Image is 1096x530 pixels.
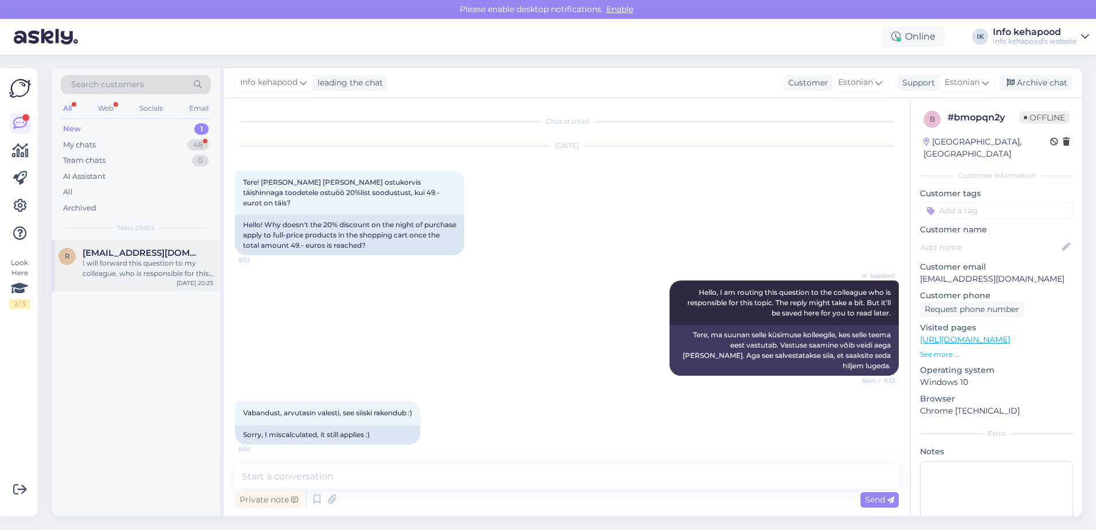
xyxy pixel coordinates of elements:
span: Tere! [PERSON_NAME] [PERSON_NAME] ostukorvis täishinnaga toodetele ostuöö 20%list soodustust, kui... [243,178,441,207]
span: Hello, I am routing this question to the colleague who is responsible for this topic. The reply m... [687,288,893,317]
p: Browser [920,393,1073,405]
span: 8:32 [238,256,281,264]
div: leading the chat [313,77,383,89]
p: Customer tags [920,188,1073,200]
span: Estonian [838,76,873,89]
span: Offline [1019,111,1070,124]
div: [GEOGRAPHIC_DATA], [GEOGRAPHIC_DATA] [923,136,1050,160]
span: New chats [118,223,154,233]
div: IK [972,29,988,45]
div: 1 [194,123,209,135]
p: Operating system [920,364,1073,376]
div: 0 [192,155,209,166]
p: Customer email [920,261,1073,273]
div: Socials [137,101,165,116]
p: Customer phone [920,290,1073,302]
div: Archived [63,202,96,214]
div: AI Assistant [63,171,105,182]
p: Notes [920,446,1073,458]
div: Info kehapood [993,28,1077,37]
span: Send [865,494,894,505]
div: Support [898,77,935,89]
input: Add a tag [920,202,1073,219]
div: Web [96,101,116,116]
div: Extra [920,428,1073,439]
span: raili.saarmas@gmail.com [83,248,202,258]
div: Team chats [63,155,105,166]
div: All [61,101,74,116]
img: Askly Logo [9,77,31,99]
span: Estonian [945,76,980,89]
div: Info kehapood's website [993,37,1077,46]
span: Seen ✓ 8:32 [852,376,895,385]
p: Visited pages [920,322,1073,334]
div: Chat started [235,116,899,127]
p: Chrome [TECHNICAL_ID] [920,405,1073,417]
div: [DATE] [235,141,899,151]
a: [URL][DOMAIN_NAME] [920,334,1010,345]
div: I will forward this question to my colleague, who is responsible for this. The reply will be here... [83,258,213,279]
div: Tere, ma suunan selle küsimuse kolleegile, kes selle teema eest vastutab. Vastuse saamine võib ve... [670,325,899,376]
div: Sorry, I miscalculated, it still applies :) [235,425,420,445]
p: Customer name [920,224,1073,236]
a: Info kehapoodInfo kehapood's website [993,28,1089,46]
div: Online [882,26,945,47]
div: Customer [784,77,828,89]
span: Info kehapood [240,76,298,89]
span: Search customers [71,79,144,91]
div: Private note [235,492,303,508]
span: r [65,252,70,260]
div: All [63,186,73,198]
span: b [930,115,935,123]
div: Archive chat [1000,75,1072,91]
div: 48 [187,139,209,151]
span: AI Assistant [852,271,895,280]
p: Windows 10 [920,376,1073,388]
div: Customer information [920,170,1073,181]
div: 2 / 3 [9,299,30,309]
div: Email [187,101,211,116]
span: Enable [603,4,637,14]
span: 8:50 [238,445,281,454]
p: See more ... [920,349,1073,360]
div: New [63,123,81,135]
div: Request phone number [920,302,1024,317]
div: [DATE] 20:23 [177,279,213,287]
div: Hello! Why doesn't the 20% discount on the night of purchase apply to full-price products in the ... [235,215,464,255]
div: Look Here [9,258,30,309]
span: Vabandust, arvutasin valesti, see siiski rakendub :) [243,408,412,417]
div: My chats [63,139,96,151]
input: Add name [921,241,1060,254]
p: [EMAIL_ADDRESS][DOMAIN_NAME] [920,273,1073,285]
div: # bmopqn2y [948,111,1019,124]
